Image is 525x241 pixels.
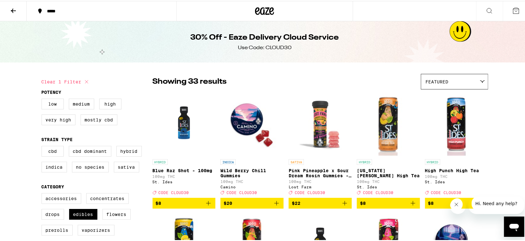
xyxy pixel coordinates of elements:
[114,161,139,172] label: Sativa
[72,161,109,172] label: No Species
[504,216,524,236] iframe: Button to launch messaging window
[220,92,284,155] img: Camino - Wild Berry Chill Gummies
[425,197,488,208] button: Add to bag
[220,92,284,197] a: Open page for Wild Berry Chill Gummies from Camino
[226,190,257,194] span: CODE CLOUD30
[289,197,352,208] button: Add to bag
[425,158,440,164] p: HYBRID
[289,92,352,197] a: Open page for Pink Pineapple x Sour Dream Rosin Gummies - 100mg from Lost Farm
[357,184,420,188] div: St. Ides
[431,190,462,194] span: CODE CLOUD30
[81,114,117,124] label: Mostly CBD
[42,183,64,188] legend: Category
[42,89,62,94] legend: Potency
[42,98,64,108] label: Low
[153,167,216,172] p: Blue Raz Shot - 100mg
[357,167,420,177] p: [US_STATE][PERSON_NAME] High Tea
[289,179,352,183] p: 100mg THC
[69,98,94,108] label: Medium
[42,161,67,172] label: Indica
[220,158,236,164] p: INDICA
[42,208,64,219] label: Drops
[426,78,449,83] span: Featured
[289,167,352,177] p: Pink Pineapple x Sour Dream Rosin Gummies - 100mg
[220,167,284,177] p: Wild Berry Chill Gummies
[191,31,339,42] h1: 30% Off - Eaze Delivery Cloud Service
[159,190,189,194] span: CODE CLOUD30
[42,224,73,235] label: Prerolls
[156,200,161,205] span: $8
[86,192,129,203] label: Concentrates
[238,43,292,50] div: Use Code: CLOUD30
[102,208,131,219] label: Flowers
[153,158,168,164] p: HYBRID
[450,197,466,213] iframe: Close message
[425,179,488,183] div: St. Ides
[357,92,420,155] img: St. Ides - Georgia Peach High Tea
[357,179,420,183] p: 100mg THC
[289,158,304,164] p: SATIVA
[360,200,366,205] span: $8
[42,136,73,141] legend: Strain Type
[224,200,232,205] span: $20
[469,196,524,213] iframe: Message from company
[42,145,64,156] label: CBD
[425,167,488,172] p: High Punch High Tea
[357,158,372,164] p: HYBRID
[428,200,434,205] span: $8
[357,197,420,208] button: Add to bag
[220,184,284,188] div: Camino
[292,200,300,205] span: $22
[69,208,97,219] label: Edibles
[99,98,121,108] label: High
[289,184,352,188] div: Lost Farm
[289,92,352,155] img: Lost Farm - Pink Pineapple x Sour Dream Rosin Gummies - 100mg
[153,197,216,208] button: Add to bag
[69,145,111,156] label: CBD Dominant
[220,179,284,183] p: 100mg THC
[425,92,488,155] img: St. Ides - High Punch High Tea
[78,224,115,235] label: Vaporizers
[42,192,81,203] label: Accessories
[116,145,142,156] label: Hybrid
[425,92,488,197] a: Open page for High Punch High Tea from St. Ides
[363,190,393,194] span: CODE CLOUD30
[220,197,284,208] button: Add to bag
[295,190,325,194] span: CODE CLOUD30
[42,73,90,89] button: Clear 1 filter
[153,92,216,155] img: St. Ides - Blue Raz Shot - 100mg
[153,75,227,86] p: Showing 33 results
[153,179,216,183] div: St. Ides
[153,92,216,197] a: Open page for Blue Raz Shot - 100mg from St. Ides
[425,173,488,178] p: 100mg THC
[42,114,75,124] label: Very High
[153,173,216,178] p: 100mg THC
[357,92,420,197] a: Open page for Georgia Peach High Tea from St. Ides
